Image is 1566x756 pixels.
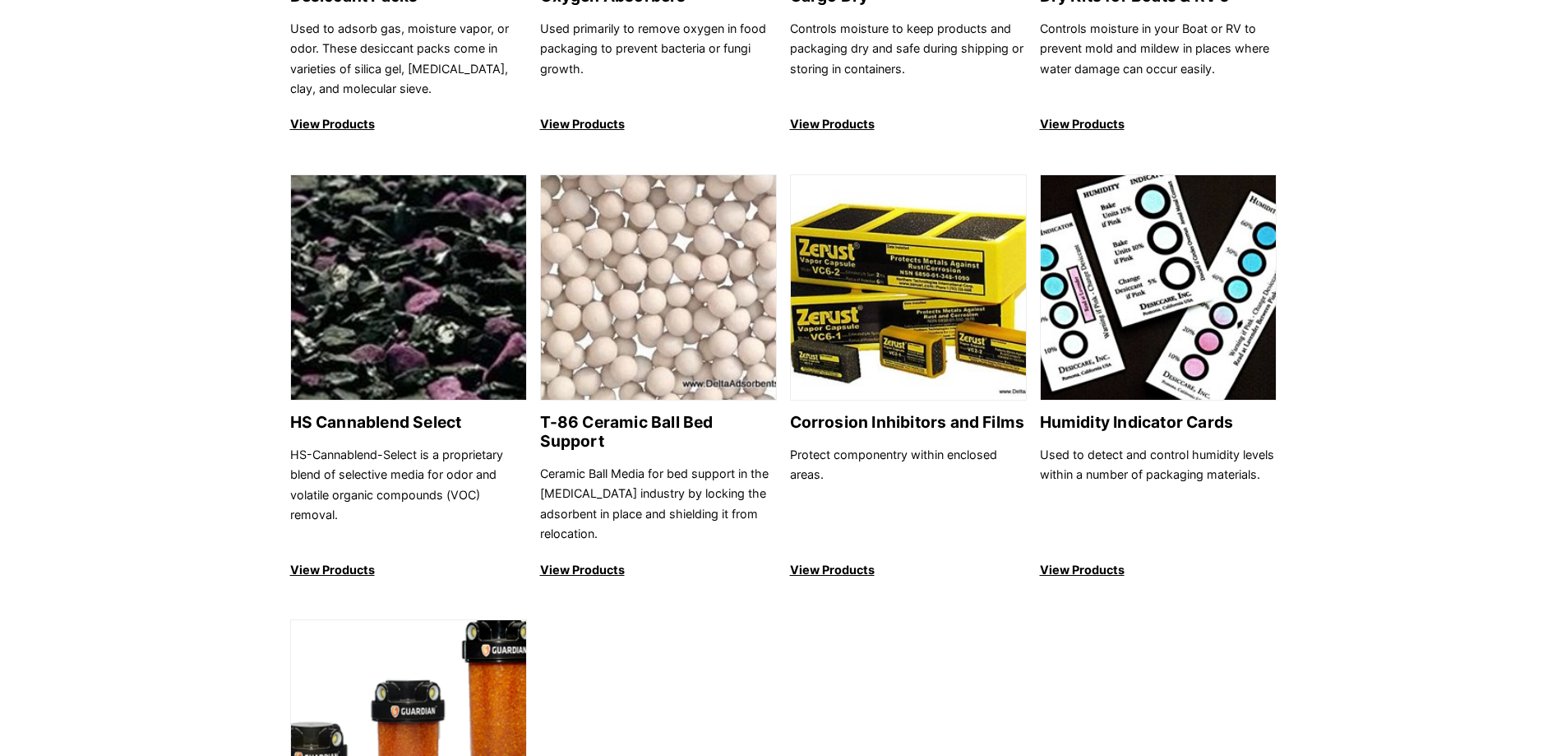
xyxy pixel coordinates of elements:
p: Controls moisture to keep products and packaging dry and safe during shipping or storing in conta... [790,19,1027,100]
img: HS Cannablend Select [291,175,526,401]
a: HS Cannablend Select HS Cannablend Select HS-Cannablend-Select is a proprietary blend of selectiv... [290,174,527,580]
p: Used to adsorb gas, moisture vapor, or odor. These desiccant packs come in varieties of silica ge... [290,19,527,100]
p: HS-Cannablend-Select is a proprietary blend of selective media for odor and volatile organic comp... [290,445,527,545]
p: Controls moisture in your Boat or RV to prevent mold and mildew in places where water damage can ... [1040,19,1277,100]
h2: T-86 Ceramic Ball Bed Support [540,413,777,451]
p: Used primarily to remove oxygen in food packaging to prevent bacteria or fungi growth. [540,19,777,100]
a: Corrosion Inhibitors and Films Corrosion Inhibitors and Films Protect componentry within enclosed... [790,174,1027,580]
h2: HS Cannablend Select [290,413,527,432]
p: View Products [1040,114,1277,134]
img: Corrosion Inhibitors and Films [791,175,1026,401]
p: View Products [290,114,527,134]
h2: Corrosion Inhibitors and Films [790,413,1027,432]
img: Humidity Indicator Cards [1041,175,1276,401]
p: View Products [790,560,1027,580]
p: View Products [1040,560,1277,580]
p: Protect componentry within enclosed areas. [790,445,1027,545]
p: Ceramic Ball Media for bed support in the [MEDICAL_DATA] industry by locking the adsorbent in pla... [540,464,777,545]
p: Used to detect and control humidity levels within a number of packaging materials. [1040,445,1277,545]
p: View Products [540,560,777,580]
p: View Products [540,114,777,134]
h2: Humidity Indicator Cards [1040,413,1277,432]
p: View Products [790,114,1027,134]
p: View Products [290,560,527,580]
img: T-86 Ceramic Ball Bed Support [541,175,776,401]
a: Humidity Indicator Cards Humidity Indicator Cards Used to detect and control humidity levels with... [1040,174,1277,580]
a: T-86 Ceramic Ball Bed Support T-86 Ceramic Ball Bed Support Ceramic Ball Media for bed support in... [540,174,777,580]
